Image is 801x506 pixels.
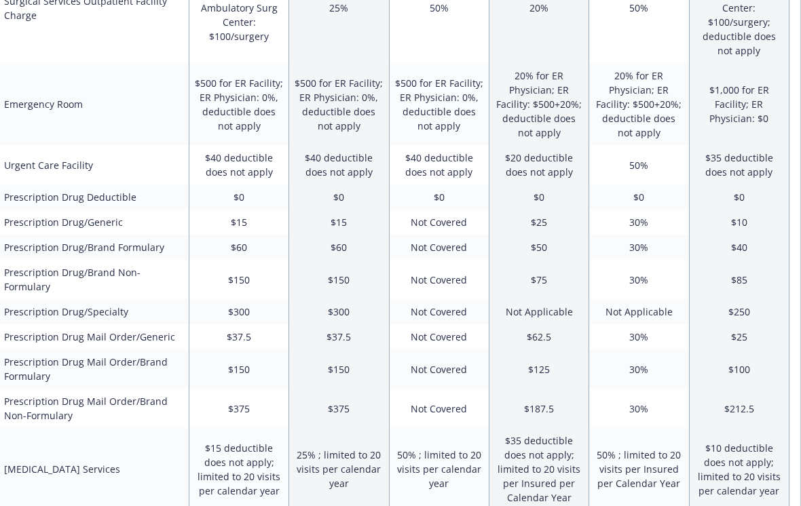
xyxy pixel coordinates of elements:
td: $250 [689,299,789,324]
td: 20% for ER Physician; ER Facility: $500+20%; deductible does not apply [489,63,589,145]
td: $150 [289,260,389,299]
td: $150 [189,349,288,389]
td: $0 [189,184,288,210]
td: $500 for ER Facility; ER Physician: 0%, deductible does not apply [289,63,389,145]
td: $20 deductible does not apply [489,145,589,184]
td: $25 [689,324,789,349]
td: $40 deductible does not apply [389,145,489,184]
td: $62.5 [489,324,589,349]
td: Not Applicable [589,299,689,324]
td: $150 [189,260,288,299]
td: Not Covered [389,235,489,260]
td: $375 [289,389,389,428]
td: $50 [489,235,589,260]
td: 20% for ER Physician; ER Facility: $500+20%; deductible does not apply [589,63,689,145]
td: $125 [489,349,589,389]
td: $300 [289,299,389,324]
td: Not Covered [389,324,489,349]
td: 30% [589,389,689,428]
td: 50% [589,145,689,184]
td: $40 [689,235,789,260]
td: $0 [289,184,389,210]
td: $37.5 [289,324,389,349]
td: 30% [589,210,689,235]
td: $100 [689,349,789,389]
td: $500 for ER Facility; ER Physician: 0%, deductible does not apply [389,63,489,145]
td: 30% [589,260,689,299]
td: $150 [289,349,389,389]
td: Not Covered [389,349,489,389]
td: $60 [189,235,288,260]
td: $15 [289,210,389,235]
td: $40 deductible does not apply [189,145,288,184]
td: $375 [189,389,288,428]
td: $85 [689,260,789,299]
td: $37.5 [189,324,288,349]
td: $0 [389,184,489,210]
td: Not Covered [389,389,489,428]
td: 30% [589,235,689,260]
td: $60 [289,235,389,260]
td: $0 [689,184,789,210]
td: Not Covered [389,210,489,235]
td: $1,000 for ER Facility; ER Physician: $0 [689,63,789,145]
td: $40 deductible does not apply [289,145,389,184]
td: Not Covered [389,260,489,299]
td: $15 [189,210,288,235]
td: $300 [189,299,288,324]
td: $212.5 [689,389,789,428]
td: $35 deductible does not apply [689,145,789,184]
td: Not Applicable [489,299,589,324]
td: $0 [589,184,689,210]
td: $10 [689,210,789,235]
td: $0 [489,184,589,210]
td: 30% [589,349,689,389]
td: $500 for ER Facility; ER Physician: 0%, deductible does not apply [189,63,288,145]
td: Not Covered [389,299,489,324]
td: 30% [589,324,689,349]
td: $25 [489,210,589,235]
td: $75 [489,260,589,299]
td: $187.5 [489,389,589,428]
